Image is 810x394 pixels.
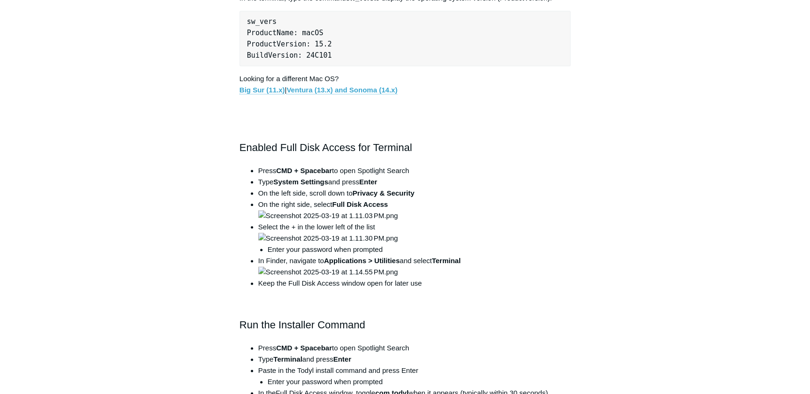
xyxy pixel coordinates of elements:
li: On the left side, scroll down to [258,188,571,199]
img: Screenshot 2025-03-19 at 1.11.03 PM.png [258,210,398,221]
h2: Enabled Full Disk Access for Terminal [239,139,571,156]
li: Keep the Full Disk Access window open for later use [258,278,571,289]
pre: sw_vers ProductName: macOS ProductVersion: 15.2 BuildVersion: 24C101 [239,11,571,66]
strong: Privacy & Security [353,189,415,197]
strong: Enter [333,355,351,363]
a: Big Sur (11.x) [239,86,285,94]
li: Select the + in the lower left of the list [258,221,571,255]
strong: Applications > Utilities [324,257,400,265]
strong: Enter [359,178,377,186]
strong: Terminal [432,257,460,265]
li: Enter your password when prompted [268,244,571,255]
img: Screenshot 2025-03-19 at 1.11.30 PM.png [258,233,398,244]
li: In Finder, navigate to and select [258,255,571,278]
strong: Full Disk Access [332,200,388,208]
strong: CMD + Spacebar [276,167,332,174]
strong: System Settings [273,178,328,186]
strong: Terminal [273,355,302,363]
a: Ventura (13.x) and Sonoma (14.x) [286,86,397,94]
li: Press to open Spotlight Search [258,342,571,354]
li: On the right side, select [258,199,571,221]
h2: Run the Installer Command [239,317,571,333]
li: Press to open Spotlight Search [258,165,571,176]
li: Type and press [258,176,571,188]
li: Enter your password when prompted [268,376,571,387]
strong: CMD + Spacebar [276,344,332,352]
li: Type and press [258,354,571,365]
img: Screenshot 2025-03-19 at 1.14.55 PM.png [258,266,398,278]
li: Paste in the Todyl install command and press Enter [258,365,571,387]
p: Looking for a different Mac OS? | [239,73,571,96]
